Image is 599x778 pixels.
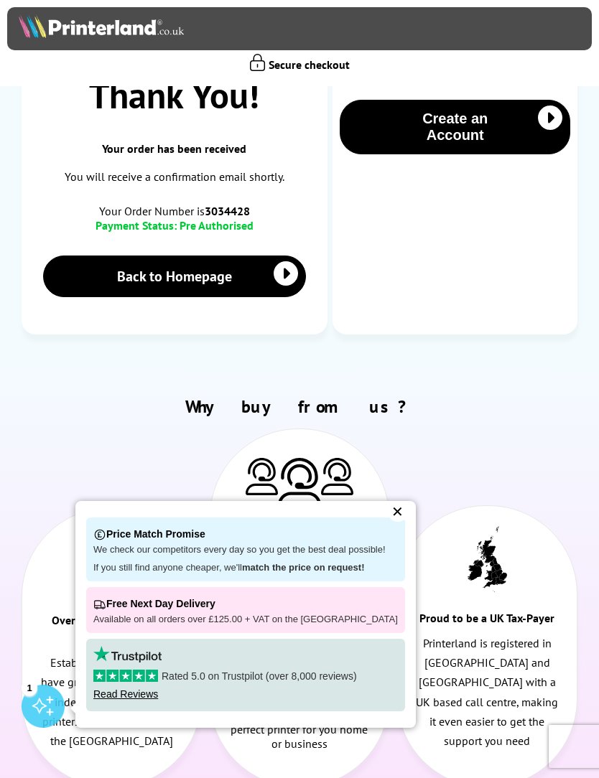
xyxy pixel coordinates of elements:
[93,670,398,683] p: Rated 5.0 on Trustpilot (over 8,000 reviews)
[340,100,570,154] button: Create an Account
[93,594,398,614] p: Free Next Day Delivery
[468,526,507,592] img: UK tax payer
[96,218,177,233] span: Payment Status:
[93,646,162,662] img: trustpilot rating
[93,525,398,544] p: Price Match Promise
[388,502,408,522] div: ✕
[180,218,254,233] span: Pre Authorised
[246,458,278,495] img: Printer Experts
[19,14,184,37] img: Printerland Logo
[242,562,364,573] strong: match the price on request!
[205,204,250,218] b: 3034428
[18,395,581,418] h2: Why buy from us?
[321,458,353,495] img: Printer Experts
[93,562,398,574] p: If you still find anyone cheaper, we'll
[278,458,321,507] img: Printer Experts
[36,204,313,218] span: Your Order Number is
[43,256,306,297] a: Back to Homepage
[40,611,183,653] div: Over 30 Years of Trusted Service
[93,544,398,556] p: We check our competitors every day so you get the best deal possible!
[40,653,183,751] p: Established in [DATE] we have grown to be the largest independent reseller of printers and consum...
[36,141,313,156] span: Your order has been received
[416,609,559,634] div: Proud to be a UK Tax-Payer
[36,167,313,187] p: You will receive a confirmation email shortly.
[93,688,158,700] a: Read Reviews
[93,614,398,626] p: Available on all orders over £125.00 + VAT on the [GEOGRAPHIC_DATA]
[22,680,37,695] div: 1
[416,634,559,751] p: Printerland is registered in [GEOGRAPHIC_DATA] and [GEOGRAPHIC_DATA] with a UK based call centre,...
[93,670,158,682] img: stars-5.svg
[250,54,350,72] span: Secure checkout
[36,72,313,118] span: Thank You!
